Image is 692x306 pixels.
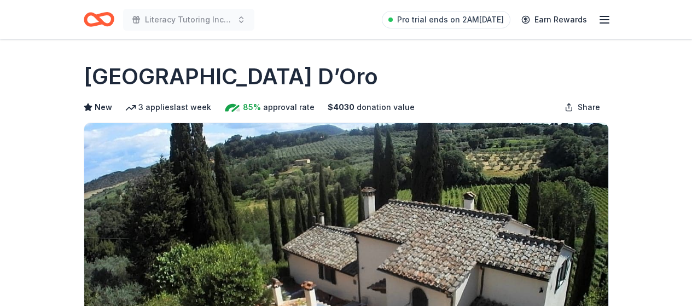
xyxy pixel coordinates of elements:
span: Literacy Tutoring Incentive Program [145,13,232,26]
h1: [GEOGRAPHIC_DATA] D’Oro [84,61,378,92]
span: Pro trial ends on 2AM[DATE] [397,13,504,26]
span: Share [578,101,600,114]
button: Share [556,96,609,118]
a: Earn Rewards [515,10,594,30]
span: New [95,101,112,114]
div: 3 applies last week [125,101,211,114]
a: Home [84,7,114,32]
button: Literacy Tutoring Incentive Program [123,9,254,31]
a: Pro trial ends on 2AM[DATE] [382,11,510,28]
span: $ 4030 [328,101,354,114]
span: donation value [357,101,415,114]
span: approval rate [263,101,315,114]
span: 85% [243,101,261,114]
